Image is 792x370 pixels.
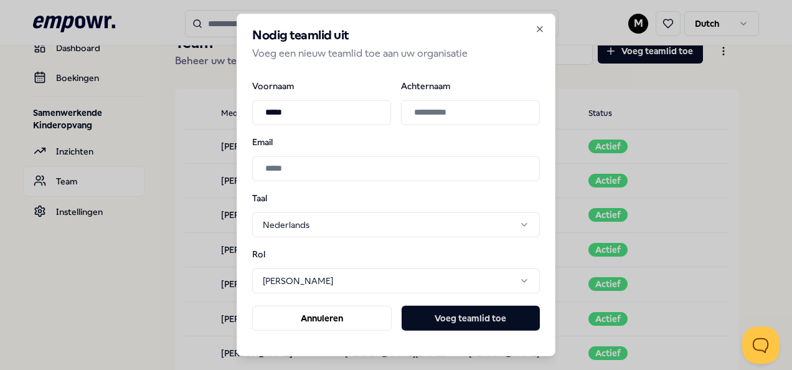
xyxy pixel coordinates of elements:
label: Achternaam [401,81,540,90]
label: Voornaam [252,81,391,90]
label: Rol [252,250,317,259]
h2: Nodig teamlid uit [252,29,540,42]
button: Voeg teamlid toe [402,306,540,331]
label: Email [252,137,540,146]
p: Voeg een nieuw teamlid toe aan uw organisatie [252,45,540,62]
button: Annuleren [252,306,392,331]
label: Taal [252,193,317,202]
